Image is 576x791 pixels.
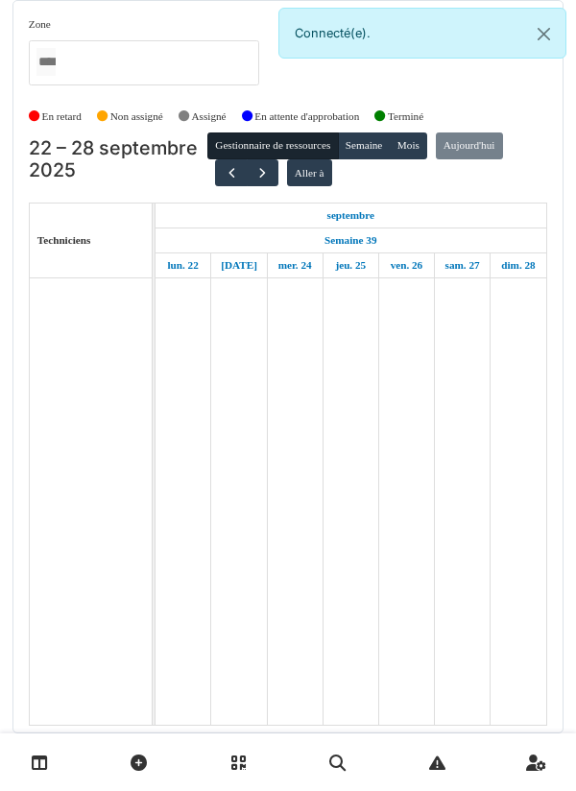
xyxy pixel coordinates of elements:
label: Terminé [388,108,423,125]
a: 24 septembre 2025 [274,253,317,277]
button: Aujourd'hui [436,132,503,159]
button: Suivant [247,159,278,187]
a: 26 septembre 2025 [386,253,428,277]
button: Semaine [338,132,391,159]
label: En retard [42,108,82,125]
button: Close [522,9,565,60]
a: 28 septembre 2025 [496,253,540,277]
input: Tous [36,48,56,76]
div: Connecté(e). [278,8,566,59]
a: 22 septembre 2025 [162,253,203,277]
label: Assigné [192,108,227,125]
a: 25 septembre 2025 [330,253,371,277]
label: Non assigné [110,108,163,125]
a: 23 septembre 2025 [216,253,262,277]
button: Gestionnaire de ressources [207,132,338,159]
h2: 22 – 28 septembre 2025 [29,137,207,182]
a: Semaine 39 [320,228,381,252]
label: En attente d'approbation [254,108,359,125]
button: Précédent [215,159,247,187]
label: Zone [29,16,51,33]
a: 22 septembre 2025 [323,204,380,228]
button: Aller à [287,159,332,186]
span: Techniciens [37,234,91,246]
a: 27 septembre 2025 [441,253,485,277]
button: Mois [390,132,428,159]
